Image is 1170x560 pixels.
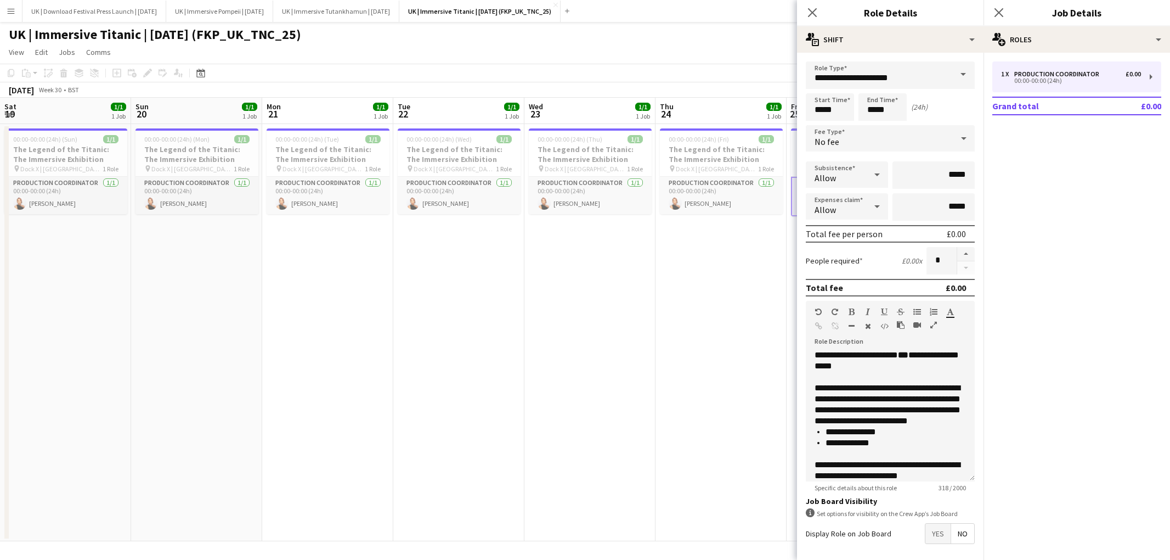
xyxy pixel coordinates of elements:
div: (24h) [911,102,928,112]
a: Comms [82,45,115,59]
span: 1 Role [627,165,643,173]
button: HTML Code [880,322,888,331]
app-card-role: Production Coordinator1/100:00-00:00 (24h)[PERSON_NAME] [135,177,258,214]
span: 1/1 [504,103,519,111]
button: Paste as plain text [897,321,905,329]
span: 1/1 [766,103,782,111]
span: Dock X | [GEOGRAPHIC_DATA], [GEOGRAPHIC_DATA] [20,165,103,173]
div: 1 Job [767,112,781,120]
button: Fullscreen [930,321,937,329]
span: Dock X | [GEOGRAPHIC_DATA], [GEOGRAPHIC_DATA] [545,165,627,173]
span: 1/1 [635,103,651,111]
span: Sun [135,102,149,111]
div: 00:00-00:00 (24h) [1001,78,1141,83]
span: 22 [396,108,410,120]
label: People required [806,256,863,266]
div: 1 Job [111,112,126,120]
span: No [951,524,974,544]
app-job-card: 00:00-00:00 (24h) (Fri)1/1The Legend of the Titanic: The Immersive Exhibition Dock X | [GEOGRAPHI... [660,128,783,214]
span: Jobs [59,47,75,57]
span: Dock X | [GEOGRAPHIC_DATA], [GEOGRAPHIC_DATA] [676,165,758,173]
a: Jobs [54,45,80,59]
div: 1 Job [242,112,257,120]
h3: The Legend of the Titanic: The Immersive Exhibition [660,144,783,164]
app-card-role: Production Coordinator1/100:00-00:00 (24h)[PERSON_NAME] [398,177,521,214]
span: Week 30 [36,86,64,94]
span: Dock X | [GEOGRAPHIC_DATA], [GEOGRAPHIC_DATA] [282,165,365,173]
a: Edit [31,45,52,59]
h1: UK | Immersive Titanic | [DATE] (FKP_UK_TNC_25) [9,26,301,43]
span: Allow [815,172,836,183]
div: Production Coordinator [1014,70,1104,78]
div: £0.00 [1126,70,1141,78]
app-card-role: Production Coordinator1/100:00-00:00 (24h)[PERSON_NAME] [4,177,127,214]
button: Redo [831,307,839,316]
span: 00:00-00:00 (24h) (Mon) [144,135,210,143]
a: View [4,45,29,59]
button: UK | Immersive Tutankhamun | [DATE] [273,1,399,22]
button: Unordered List [913,307,921,316]
button: Italic [864,307,872,316]
button: Strikethrough [897,307,905,316]
div: £0.00 [946,282,966,293]
app-job-card: 00:00-00:00 (24h) (Sat)1/1The Legend of the Titanic: The Immersive Exhibition Dock X | [GEOGRAPHI... [791,128,914,216]
h3: The Legend of the Titanic: The Immersive Exhibition [4,144,127,164]
span: Yes [925,524,951,544]
button: Text Color [946,307,954,316]
td: Grand total [992,97,1109,115]
span: 00:00-00:00 (24h) (Fri) [669,135,729,143]
button: UK | Immersive Pompeii | [DATE] [166,1,273,22]
h3: Role Details [797,5,984,20]
div: 1 Job [374,112,388,120]
span: 318 / 2000 [930,484,975,492]
button: Increase [957,247,975,261]
span: Edit [35,47,48,57]
div: 00:00-00:00 (24h) (Thu)1/1The Legend of the Titanic: The Immersive Exhibition Dock X | [GEOGRAPHI... [529,128,652,214]
span: Allow [815,204,836,215]
span: View [9,47,24,57]
div: Shift [797,26,984,53]
span: 1/1 [111,103,126,111]
app-job-card: 00:00-00:00 (24h) (Mon)1/1The Legend of the Titanic: The Immersive Exhibition Dock X | [GEOGRAPHI... [135,128,258,214]
button: Underline [880,307,888,316]
div: 1 Job [505,112,519,120]
app-job-card: 00:00-00:00 (24h) (Tue)1/1The Legend of the Titanic: The Immersive Exhibition Dock X | [GEOGRAPHI... [267,128,389,214]
div: 00:00-00:00 (24h) (Sun)1/1The Legend of the Titanic: The Immersive Exhibition Dock X | [GEOGRAPHI... [4,128,127,214]
span: 1/1 [496,135,512,143]
button: Undo [815,307,822,316]
div: BST [68,86,79,94]
h3: The Legend of the Titanic: The Immersive Exhibition [135,144,258,164]
div: Total fee per person [806,228,883,239]
button: Horizontal Line [847,322,855,331]
span: Dock X | [GEOGRAPHIC_DATA], [GEOGRAPHIC_DATA] [414,165,496,173]
span: 19 [3,108,16,120]
span: 1/1 [628,135,643,143]
span: Dock X | [GEOGRAPHIC_DATA], [GEOGRAPHIC_DATA] [151,165,234,173]
div: 1 x [1001,70,1014,78]
div: £0.00 x [902,256,922,266]
span: 1/1 [103,135,118,143]
span: 1/1 [373,103,388,111]
div: 1 Job [636,112,650,120]
app-card-role: Production Coordinator1/100:00-00:00 (24h)[PERSON_NAME] [791,177,914,216]
button: Clear Formatting [864,322,872,331]
app-card-role: Production Coordinator1/100:00-00:00 (24h)[PERSON_NAME] [660,177,783,214]
td: £0.00 [1109,97,1161,115]
span: Sat [4,102,16,111]
span: Fri [791,102,800,111]
span: No fee [815,136,839,147]
app-job-card: 00:00-00:00 (24h) (Wed)1/1The Legend of the Titanic: The Immersive Exhibition Dock X | [GEOGRAPHI... [398,128,521,214]
span: 1 Role [365,165,381,173]
span: 23 [527,108,543,120]
h3: The Legend of the Titanic: The Immersive Exhibition [791,144,914,164]
span: Wed [529,102,543,111]
div: £0.00 [947,228,966,239]
span: 24 [658,108,674,120]
span: 1/1 [365,135,381,143]
div: [DATE] [9,85,34,96]
app-card-role: Production Coordinator1/100:00-00:00 (24h)[PERSON_NAME] [529,177,652,214]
